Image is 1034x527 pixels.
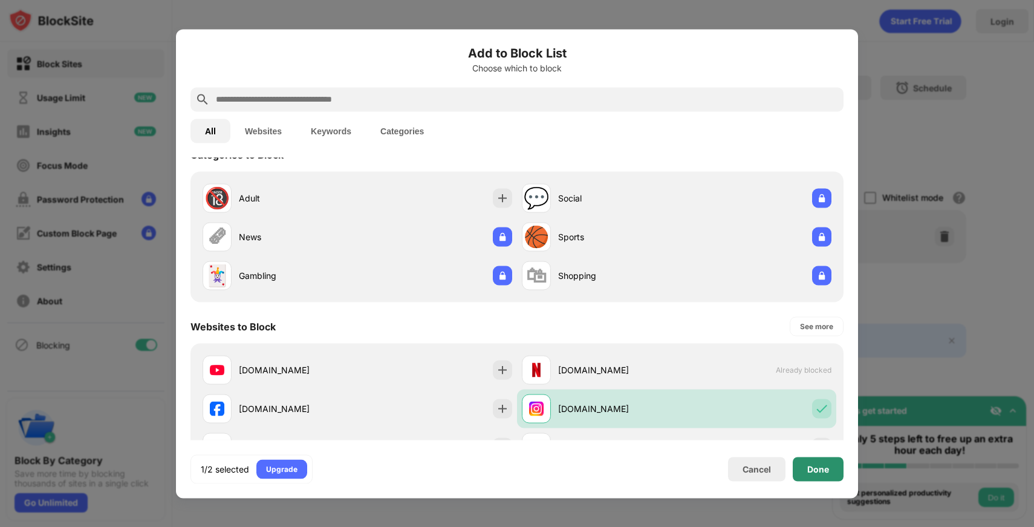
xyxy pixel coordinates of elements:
[266,463,298,475] div: Upgrade
[239,269,357,282] div: Gambling
[190,320,276,332] div: Websites to Block
[558,269,677,282] div: Shopping
[210,401,224,416] img: favicons
[210,362,224,377] img: favicons
[558,192,677,205] div: Social
[239,402,357,415] div: [DOMAIN_NAME]
[524,186,549,211] div: 💬
[366,119,438,143] button: Categories
[558,364,677,376] div: [DOMAIN_NAME]
[239,231,357,243] div: News
[190,44,844,62] h6: Add to Block List
[776,365,831,375] span: Already blocked
[190,63,844,73] div: Choose which to block
[204,263,230,288] div: 🃏
[743,464,771,474] div: Cancel
[239,192,357,205] div: Adult
[204,186,230,211] div: 🔞
[558,231,677,243] div: Sports
[524,224,549,249] div: 🏀
[800,320,833,332] div: See more
[296,119,366,143] button: Keywords
[807,464,829,474] div: Done
[230,119,296,143] button: Websites
[529,362,544,377] img: favicons
[526,263,547,288] div: 🛍
[190,119,230,143] button: All
[207,224,227,249] div: 🗞
[239,364,357,376] div: [DOMAIN_NAME]
[529,401,544,416] img: favicons
[201,463,249,475] div: 1/2 selected
[195,92,210,106] img: search.svg
[558,402,677,415] div: [DOMAIN_NAME]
